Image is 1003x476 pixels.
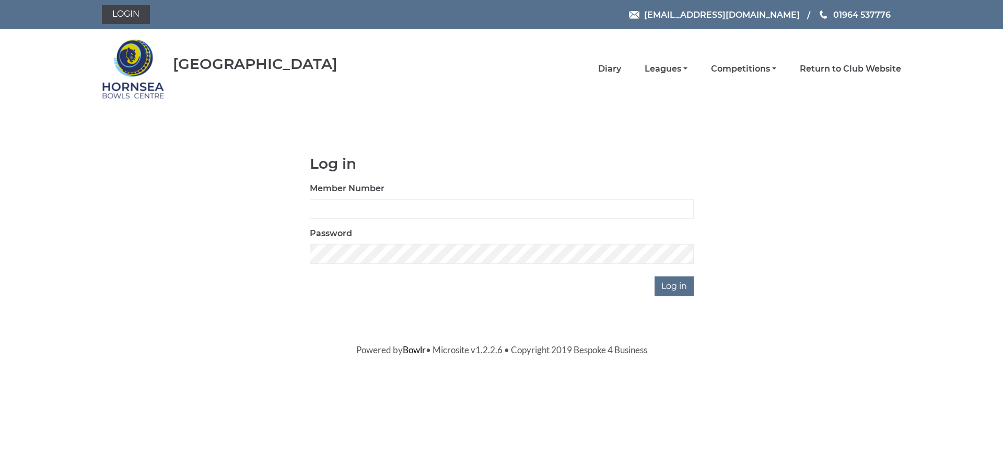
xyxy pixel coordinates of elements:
[655,276,694,296] input: Log in
[102,5,150,24] a: Login
[820,10,827,19] img: Phone us
[644,9,800,19] span: [EMAIL_ADDRESS][DOMAIN_NAME]
[833,9,891,19] span: 01964 537776
[310,156,694,172] h1: Log in
[403,344,426,355] a: Bowlr
[310,182,384,195] label: Member Number
[356,344,647,355] span: Powered by • Microsite v1.2.2.6 • Copyright 2019 Bespoke 4 Business
[800,63,901,75] a: Return to Club Website
[598,63,621,75] a: Diary
[711,63,776,75] a: Competitions
[629,11,639,19] img: Email
[310,227,352,240] label: Password
[629,8,800,21] a: Email [EMAIL_ADDRESS][DOMAIN_NAME]
[173,56,337,72] div: [GEOGRAPHIC_DATA]
[818,8,891,21] a: Phone us 01964 537776
[102,32,165,106] img: Hornsea Bowls Centre
[645,63,687,75] a: Leagues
